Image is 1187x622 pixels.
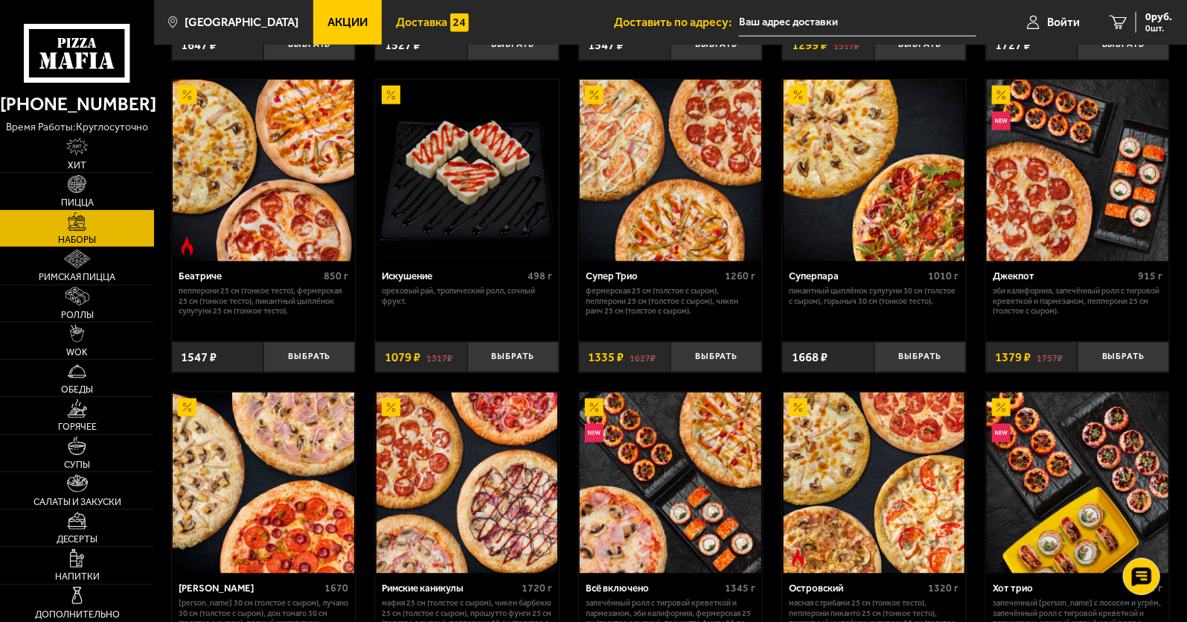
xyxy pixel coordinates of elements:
div: Островский [789,583,924,594]
p: Пикантный цыплёнок сулугуни 30 см (толстое с сыром), Горыныч 30 см (тонкое тесто). [789,286,959,306]
div: Хот трио [993,583,1134,594]
a: АкционныйОстрое блюдоБеатриче [172,80,356,261]
span: Акции [327,16,368,28]
a: АкционныйРимские каникулы [375,393,559,574]
span: Римская пицца [39,273,115,282]
div: Суперпара [789,270,924,282]
img: Суперпара [784,80,964,261]
img: Акционный [382,86,400,104]
s: 1757 ₽ [1037,351,1063,364]
button: Выбрать [671,30,762,60]
span: Доставка [396,16,447,28]
span: 1547 ₽ [181,351,217,364]
button: Выбрать [1078,342,1169,372]
button: Выбрать [671,342,762,372]
button: Выбрать [263,30,355,60]
span: 1320 г [929,582,959,594]
span: 1079 ₽ [385,351,420,364]
div: Всё включено [586,583,721,594]
div: Беатриче [179,270,320,282]
img: Акционный [992,399,1011,417]
span: 850 г [324,270,348,282]
input: Ваш адрес доставки [739,9,976,37]
img: Острое блюдо [178,237,196,256]
a: АкционныйХет Трик [172,393,356,574]
span: Хит [68,161,86,171]
img: Акционный [178,399,196,417]
img: Римские каникулы [377,393,557,574]
span: 1670 [324,582,348,594]
span: 1379 ₽ [995,351,1031,364]
span: 915 г [1138,270,1162,282]
div: Искушение [382,270,523,282]
s: 1317 ₽ [426,351,452,364]
span: Напитки [55,572,100,582]
a: АкционныйСуперпара [782,80,966,261]
span: Супы [64,460,90,470]
a: АкционныйНовинкаДжекпот [986,80,1170,261]
p: Эби Калифорния, Запечённый ролл с тигровой креветкой и пармезаном, Пепперони 25 см (толстое с сыр... [993,286,1162,316]
span: 1345 г [725,582,755,594]
img: Акционный [382,399,400,417]
span: Доставить по адресу: [614,16,739,28]
img: Акционный [178,86,196,104]
img: Акционный [789,86,807,104]
a: АкционныйОстрое блюдоОстровский [782,393,966,574]
img: Островский [784,393,964,574]
span: 1335 ₽ [588,351,624,364]
a: АкционныйСупер Трио [579,80,763,261]
button: Выбрать [1078,30,1169,60]
img: Беатриче [173,80,353,261]
div: [PERSON_NAME] [179,583,321,594]
a: АкционныйНовинкаВсё включено [579,393,763,574]
span: 498 г [528,270,552,282]
div: Римские каникулы [382,583,517,594]
div: Супер Трио [586,270,721,282]
span: Дополнительно [35,610,120,620]
img: Искушение [377,80,557,261]
span: WOK [66,348,88,358]
div: Джекпот [993,270,1134,282]
a: АкционныйНовинкаХот трио [986,393,1170,574]
img: Джекпот [987,80,1168,261]
img: Супер Трио [580,80,761,261]
img: Новинка [992,112,1011,130]
img: Острое блюдо [789,549,807,568]
span: Пицца [61,198,94,208]
img: Хет Трик [173,393,353,574]
img: Всё включено [580,393,761,574]
span: Наборы [58,235,96,245]
img: Акционный [992,86,1011,104]
span: 1260 г [725,270,755,282]
span: Горячее [58,422,97,432]
img: Хот трио [987,393,1168,574]
a: АкционныйИскушение [375,80,559,261]
span: 1720 г [522,582,552,594]
span: 1527 ₽ [385,39,420,51]
img: Новинка [992,424,1011,442]
span: 1647 ₽ [181,39,217,51]
span: 0 руб. [1145,12,1172,22]
p: Фермерская 25 см (толстое с сыром), Пепперони 25 см (толстое с сыром), Чикен Ранч 25 см (толстое ... [586,286,755,316]
s: 1517 ₽ [834,39,860,51]
span: [GEOGRAPHIC_DATA] [185,16,299,28]
span: 1010 г [929,270,959,282]
span: 1668 ₽ [792,351,828,364]
span: Войти [1047,16,1080,28]
button: Выбрать [263,342,355,372]
span: Роллы [61,311,94,320]
img: Акционный [789,399,807,417]
span: Салаты и закуски [33,498,121,507]
span: 1727 ₽ [995,39,1031,51]
img: Новинка [585,424,604,442]
img: Акционный [585,86,604,104]
button: Выбрать [874,30,966,60]
button: Выбрать [467,342,559,372]
s: 1627 ₽ [630,351,656,364]
p: Пепперони 25 см (тонкое тесто), Фермерская 25 см (тонкое тесто), Пикантный цыплёнок сулугуни 25 с... [179,286,348,316]
span: 1547 ₽ [588,39,624,51]
button: Выбрать [874,342,966,372]
p: Ореховый рай, Тропический ролл, Сочный фрукт. [382,286,551,306]
img: 15daf4d41897b9f0e9f617042186c801.svg [450,13,469,32]
img: Акционный [585,399,604,417]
